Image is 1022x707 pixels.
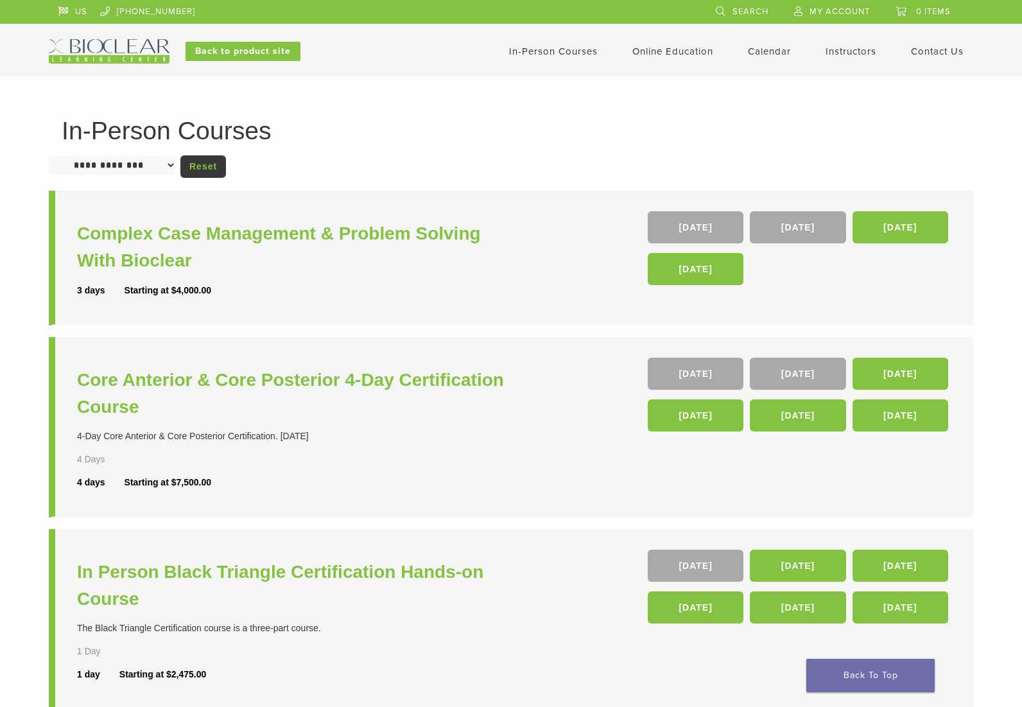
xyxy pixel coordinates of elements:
[826,46,876,57] a: Instructors
[180,155,226,178] a: Reset
[750,211,845,243] a: [DATE]
[853,358,948,390] a: [DATE]
[648,550,743,582] a: [DATE]
[648,211,951,292] div: , , ,
[853,399,948,432] a: [DATE]
[125,284,211,297] div: Starting at $4,000.00
[750,358,845,390] a: [DATE]
[648,253,743,285] a: [DATE]
[750,550,845,582] a: [DATE]
[186,42,300,61] a: Back to product site
[750,591,845,624] a: [DATE]
[648,358,743,390] a: [DATE]
[911,46,964,57] a: Contact Us
[119,668,206,681] div: Starting at $2,475.00
[77,622,514,635] div: The Black Triangle Certification course is a three-part course.
[750,399,845,432] a: [DATE]
[806,659,935,692] a: Back To Top
[77,645,143,658] div: 1 Day
[632,46,713,57] a: Online Education
[77,367,514,421] a: Core Anterior & Core Posterior 4-Day Certification Course
[49,39,169,64] img: Bioclear
[853,591,948,624] a: [DATE]
[77,476,125,489] div: 4 days
[77,559,514,613] a: In Person Black Triangle Certification Hands-on Course
[853,211,948,243] a: [DATE]
[648,358,951,438] div: , , , , ,
[648,550,951,630] div: , , , , ,
[648,211,743,243] a: [DATE]
[509,46,598,57] a: In-Person Courses
[810,6,870,17] span: My Account
[648,591,743,624] a: [DATE]
[853,550,948,582] a: [DATE]
[732,6,768,17] span: Search
[125,476,211,489] div: Starting at $7,500.00
[77,220,514,274] a: Complex Case Management & Problem Solving With Bioclear
[77,284,125,297] div: 3 days
[77,668,119,681] div: 1 day
[916,6,951,17] span: 0 items
[77,453,143,466] div: 4 Days
[648,399,743,432] a: [DATE]
[748,46,791,57] a: Calendar
[77,430,514,443] div: 4-Day Core Anterior & Core Posterior Certification. [DATE]
[62,118,960,143] h1: In-Person Courses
